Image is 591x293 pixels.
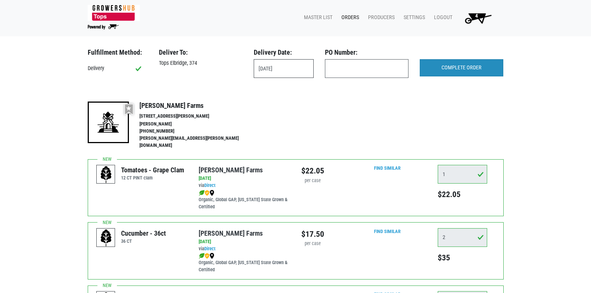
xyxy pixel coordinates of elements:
h6: 36 CT [121,238,166,244]
img: 19-7441ae2ccb79c876ff41c34f3bd0da69.png [88,102,129,143]
div: [DATE] [199,175,290,182]
a: Orders [335,10,362,25]
a: Find Similar [374,229,401,234]
img: leaf-e5c59151409436ccce96b2ca1b28e03c.png [199,190,205,196]
a: 4 [455,10,498,25]
img: Powered by Big Wheelbarrow [88,24,119,30]
li: [STREET_ADDRESS][PERSON_NAME] [139,113,255,120]
div: per case [301,240,324,247]
div: $17.50 [301,228,324,240]
li: [PHONE_NUMBER] [139,128,255,135]
div: via [199,245,290,253]
a: Settings [398,10,428,25]
h3: PO Number: [325,48,408,57]
li: [PERSON_NAME][EMAIL_ADDRESS][PERSON_NAME][DOMAIN_NAME] [139,135,255,149]
span: 4 [475,13,478,19]
div: Tomatoes - Grape Clam [121,165,184,175]
h3: Fulfillment Method: [88,48,148,57]
input: COMPLETE ORDER [420,59,503,76]
img: placeholder-variety-43d6402dacf2d531de610a020419775a.svg [97,229,115,247]
div: Organic, Global GAP, [US_STATE] State Grown & Certified [199,252,290,274]
div: Cucumber - 36ct [121,228,166,238]
img: placeholder-variety-43d6402dacf2d531de610a020419775a.svg [97,165,115,184]
li: [PERSON_NAME] [139,121,255,128]
div: Organic, Global GAP, [US_STATE] State Grown & Certified [199,189,290,211]
img: leaf-e5c59151409436ccce96b2ca1b28e03c.png [199,253,205,259]
a: Producers [362,10,398,25]
a: Find Similar [374,165,401,171]
input: Select Date [254,59,314,78]
div: per case [301,177,324,184]
h5: $35 [438,253,487,263]
h5: $22.05 [438,190,487,199]
h3: Delivery Date: [254,48,314,57]
img: safety-e55c860ca8c00a9c171001a62a92dabd.png [205,253,209,259]
img: Cart [461,10,495,25]
div: via [199,182,290,189]
img: 279edf242af8f9d49a69d9d2afa010fb.png [88,5,140,21]
div: Tops Elbridge, 374 [153,59,248,67]
a: Master List [298,10,335,25]
div: [DATE] [199,238,290,245]
a: [PERSON_NAME] Farms [199,166,263,174]
img: map_marker-0e94453035b3232a4d21701695807de9.png [209,253,214,259]
h6: 12 CT PINT clam [121,175,184,181]
div: $22.05 [301,165,324,177]
a: Logout [428,10,455,25]
a: [PERSON_NAME] Farms [199,229,263,237]
h3: Deliver To: [159,48,242,57]
input: Qty [438,165,487,184]
a: Direct [204,182,215,188]
input: Qty [438,228,487,247]
img: safety-e55c860ca8c00a9c171001a62a92dabd.png [205,190,209,196]
img: map_marker-0e94453035b3232a4d21701695807de9.png [209,190,214,196]
h4: [PERSON_NAME] Farms [139,102,255,110]
a: Direct [204,246,215,251]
